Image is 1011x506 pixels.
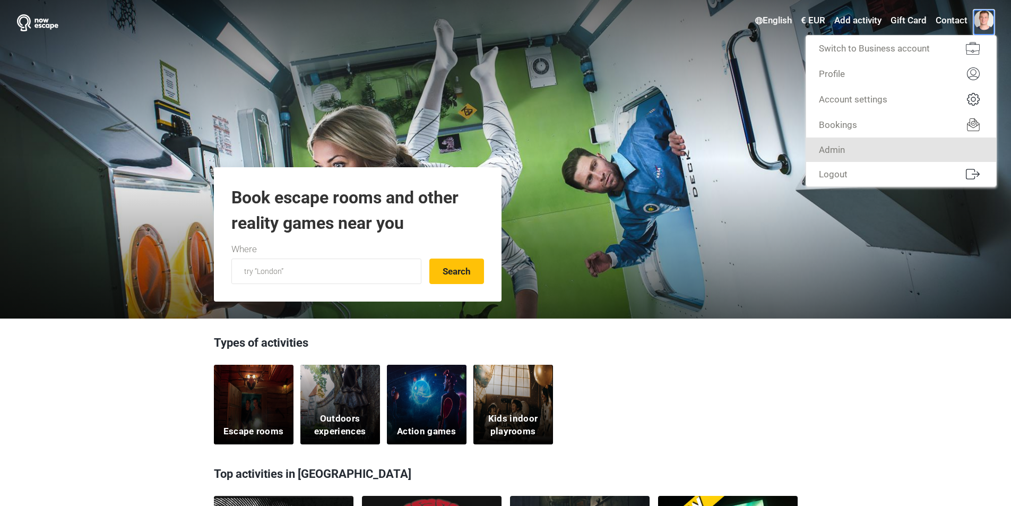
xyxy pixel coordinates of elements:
[231,243,257,256] label: Where
[832,11,884,30] a: Add activity
[806,61,996,87] a: Profile
[806,87,996,112] a: Account settings
[806,112,996,138] a: Bookings
[17,14,58,31] img: Nowescape logo
[755,17,763,24] img: English
[888,11,929,30] a: Gift Card
[753,11,794,30] a: English
[214,335,798,357] h3: Types of activities
[214,460,798,488] h3: Top activities in [GEOGRAPHIC_DATA]
[223,425,284,438] h5: Escape rooms
[967,93,980,106] img: Account settings
[397,425,456,438] h5: Action games
[429,259,484,284] button: Search
[473,365,553,444] a: Kids indoor playrooms
[231,259,421,284] input: try “London”
[480,413,546,438] h5: Kids indoor playrooms
[933,11,970,30] a: Contact
[214,365,293,444] a: Escape rooms
[806,36,996,61] a: Switch to Business account
[300,365,380,444] a: Outdoors experiences
[307,413,373,438] h5: Outdoors experiences
[387,365,466,444] a: Action games
[798,11,828,30] a: € EUR
[806,162,996,186] a: Logout
[806,138,996,162] a: Admin
[231,185,484,236] h1: Book escape rooms and other reality games near you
